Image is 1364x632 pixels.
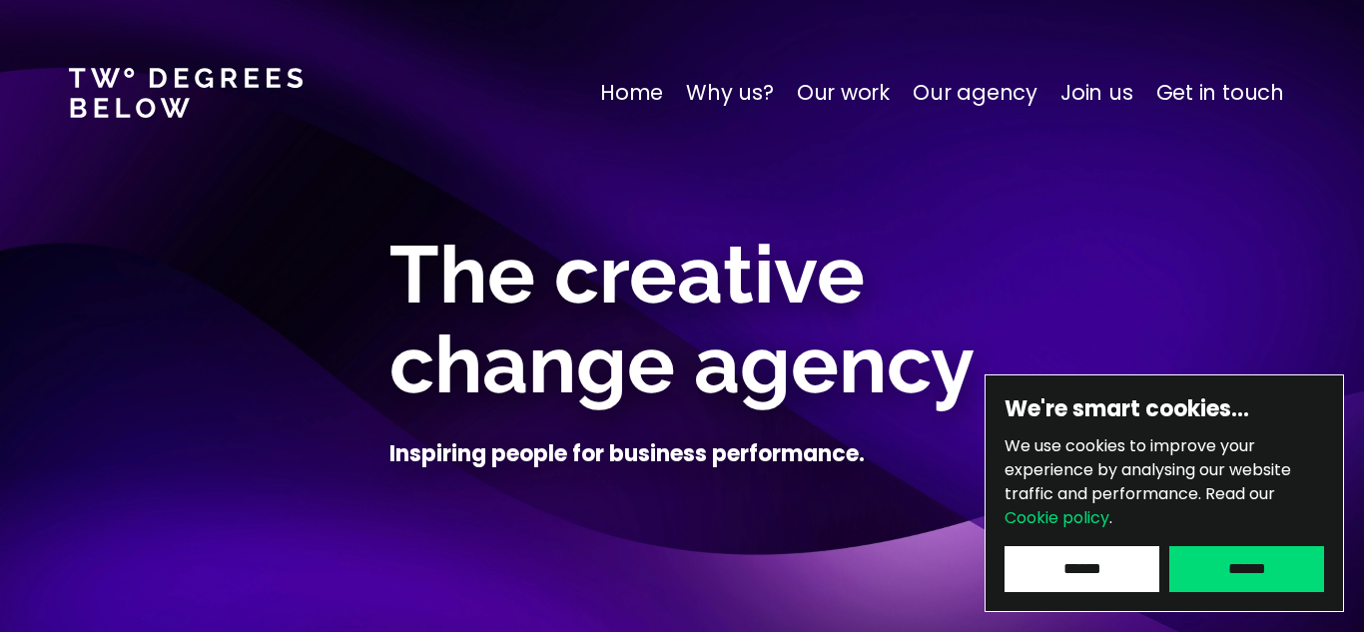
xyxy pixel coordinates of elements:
a: Home [600,77,663,109]
a: Our agency [913,77,1037,109]
a: Join us [1060,77,1133,109]
a: Get in touch [1156,77,1284,109]
span: Read our . [1005,482,1275,529]
h4: Inspiring people for business performance. [389,439,865,469]
a: Our work [797,77,890,109]
a: Why us? [686,77,774,109]
a: Cookie policy [1005,506,1109,529]
span: The creative change agency [389,228,975,411]
h6: We're smart cookies… [1005,394,1324,424]
p: We use cookies to improve your experience by analysing our website traffic and performance. [1005,434,1324,530]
